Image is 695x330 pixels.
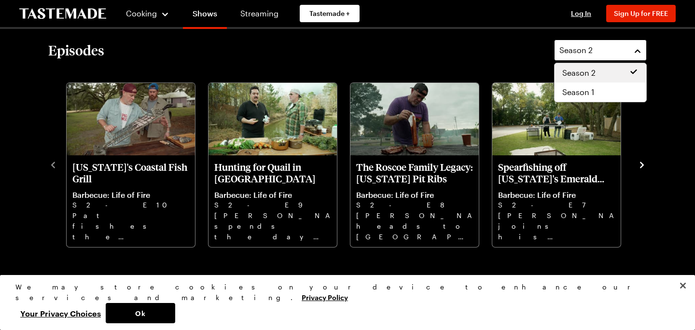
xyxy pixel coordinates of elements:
[562,86,594,98] span: Season 1
[672,275,694,296] button: Close
[15,303,106,323] button: Your Privacy Choices
[106,303,175,323] button: Ok
[554,63,647,102] div: Season 2
[15,282,671,323] div: Privacy
[302,292,348,302] a: More information about your privacy, opens in a new tab
[559,44,593,56] span: Season 2
[562,67,596,79] span: Season 2
[15,282,671,303] div: We may store cookies on your device to enhance our services and marketing.
[554,40,647,61] button: Season 2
